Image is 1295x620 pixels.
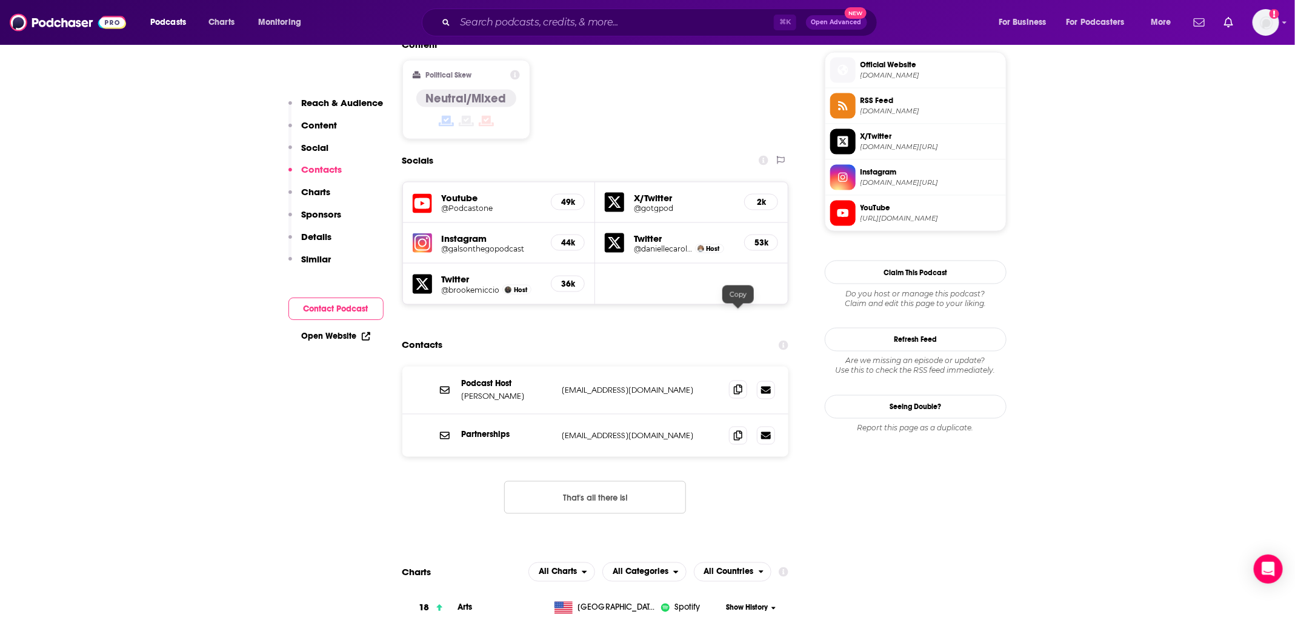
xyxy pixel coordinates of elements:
[1219,12,1238,33] a: Show notifications dropdown
[825,356,1007,376] div: Are we missing an episode or update? Use this to check the RSS feed immediately.
[830,129,1001,155] a: X/Twitter[DOMAIN_NAME][URL]
[754,197,768,207] h5: 2k
[504,481,686,514] button: Nothing here.
[613,568,668,576] span: All Categories
[861,214,1001,223] span: https://www.youtube.com/@Podcastone
[1067,14,1125,31] span: For Podcasters
[208,14,235,31] span: Charts
[442,285,500,295] a: @brookemiccio
[1270,9,1279,19] svg: Add a profile image
[661,602,722,614] a: iconImageSpotify
[142,13,202,32] button: open menu
[1253,9,1279,36] img: User Profile
[634,204,734,213] a: @gotgpod
[505,287,511,293] a: Brooke Miccio
[528,562,595,582] button: open menu
[1142,13,1187,32] button: open menu
[288,231,332,253] button: Details
[288,208,342,231] button: Sponsors
[634,244,692,253] a: @daniellecarolan
[578,602,656,614] span: United States
[433,8,889,36] div: Search podcasts, credits, & more...
[830,93,1001,119] a: RSS Feed[DOMAIN_NAME]
[288,186,331,208] button: Charts
[694,562,772,582] button: open menu
[425,71,471,79] h2: Political Skew
[562,431,720,441] p: [EMAIL_ADDRESS][DOMAIN_NAME]
[462,430,553,440] p: Partnerships
[402,149,434,172] h2: Socials
[288,298,384,320] button: Contact Podcast
[675,602,701,614] span: Spotify
[726,603,768,613] span: Show History
[458,602,473,613] a: Arts
[302,208,342,220] p: Sponsors
[830,201,1001,226] a: YouTube[URL][DOMAIN_NAME]
[861,167,1001,178] span: Instagram
[514,286,527,294] span: Host
[830,58,1001,83] a: Official Website[DOMAIN_NAME]
[754,238,768,248] h5: 53k
[661,603,670,613] img: iconImage
[442,244,542,253] a: @galsonthegopodcast
[825,289,1007,308] div: Claim and edit this page to your liking.
[201,13,242,32] a: Charts
[150,14,186,31] span: Podcasts
[462,392,553,402] p: [PERSON_NAME]
[697,245,704,252] img: Danielle Carolan
[561,238,574,248] h5: 44k
[462,379,553,389] p: Podcast Host
[1059,13,1142,32] button: open menu
[413,233,432,253] img: iconImage
[302,331,370,341] a: Open Website
[704,568,754,576] span: All Countries
[288,142,329,164] button: Social
[402,334,443,357] h2: Contacts
[634,233,734,244] h5: Twitter
[402,567,431,578] h2: Charts
[302,186,331,198] p: Charts
[288,119,338,142] button: Content
[442,204,542,213] a: @Podcastone
[825,424,1007,433] div: Report this page as a duplicate.
[722,603,780,613] button: Show History
[811,19,862,25] span: Open Advanced
[634,192,734,204] h5: X/Twitter
[302,119,338,131] p: Content
[562,385,720,396] p: [EMAIL_ADDRESS][DOMAIN_NAME]
[442,273,542,285] h5: Twitter
[722,285,754,304] div: Copy
[1253,9,1279,36] button: Show profile menu
[561,279,574,289] h5: 36k
[419,601,429,615] h3: 18
[302,231,332,242] p: Details
[602,562,687,582] h2: Categories
[528,562,595,582] h2: Platforms
[250,13,317,32] button: open menu
[1189,12,1210,33] a: Show notifications dropdown
[288,97,384,119] button: Reach & Audience
[861,178,1001,187] span: instagram.com/galsonthegopodcast
[550,602,661,614] a: [GEOGRAPHIC_DATA]
[825,395,1007,419] a: Seeing Double?
[707,245,720,253] span: Host
[845,7,867,19] span: New
[861,71,1001,80] span: art19.com
[861,142,1001,152] span: twitter.com/gotgpod
[302,142,329,153] p: Social
[442,233,542,244] h5: Instagram
[10,11,126,34] a: Podchaser - Follow, Share and Rate Podcasts
[806,15,867,30] button: Open AdvancedNew
[288,164,342,186] button: Contacts
[861,59,1001,70] span: Official Website
[861,95,1001,106] span: RSS Feed
[861,131,1001,142] span: X/Twitter
[426,91,507,106] h4: Neutral/Mixed
[830,165,1001,190] a: Instagram[DOMAIN_NAME][URL]
[561,197,574,207] h5: 49k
